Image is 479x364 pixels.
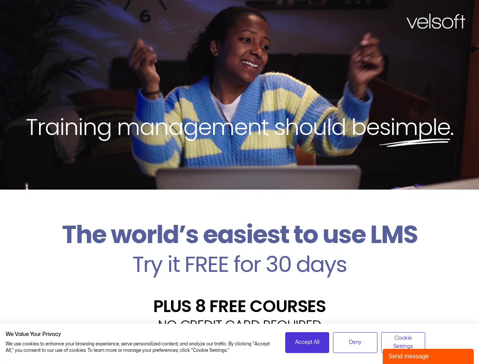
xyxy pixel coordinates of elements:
span: Accept All [295,338,319,347]
span: Cookie Settings [386,334,421,351]
button: Deny all cookies [333,332,377,353]
span: simple [379,111,450,143]
h2: PLUS 8 FREE COURSES [6,298,473,315]
button: Accept all cookies [285,332,330,353]
button: Adjust cookie preferences [381,332,426,353]
span: Deny [349,338,361,347]
h2: Try it FREE for 30 days [6,253,473,275]
h2: The world’s easiest to use LMS [6,220,473,249]
h2: We Value Your Privacy [6,331,274,338]
h2: Training management should be . [14,112,465,142]
p: We use cookies to enhance your browsing experience, serve personalized content, and analyze our t... [6,341,274,354]
iframe: chat widget [383,347,475,364]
